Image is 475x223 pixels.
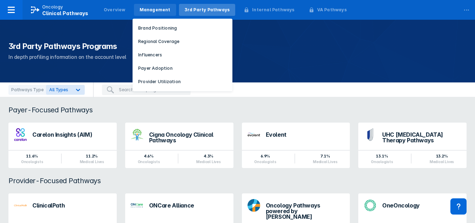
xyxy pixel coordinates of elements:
input: Search for a program [119,87,186,93]
button: Payer Adoption [133,63,232,74]
div: 4.3% [196,153,220,159]
p: In depth profiling information on the account level [8,53,467,61]
p: Brand Positioning [138,25,177,31]
div: 6.9% [254,153,276,159]
div: Evolent [266,132,345,137]
img: cigna-oncology-clinical-pathways.png [131,128,143,141]
img: via-oncology.png [14,199,27,212]
img: new-century-health.png [248,128,260,141]
button: Influencers [133,50,232,60]
div: 11.6% [21,153,43,159]
div: Medical Lives [196,160,220,164]
img: uhc-pathways.png [364,128,377,141]
div: Management [140,7,171,13]
div: 3rd Party Pathways [185,7,230,13]
span: Clinical Pathways [42,10,88,16]
div: 4.6% [138,153,160,159]
div: Overview [104,7,126,13]
a: Carelon Insights (AIM)11.6%Oncologists11.2%Medical Lives [8,123,117,168]
img: dfci-pathways.png [248,199,260,212]
button: Regional Coverage [133,36,232,47]
div: UHC [MEDICAL_DATA] Therapy Pathways [382,132,461,143]
div: Oncology Pathways powered by [PERSON_NAME] [266,203,345,219]
div: Oncologists [254,160,276,164]
h1: 3rd Party Pathways Programs [8,41,467,51]
a: UHC [MEDICAL_DATA] Therapy Pathways13.1%Oncologists13.2%Medical Lives [358,123,467,168]
div: 11.2% [80,153,104,159]
img: oncare-alliance.png [131,199,143,212]
div: Cigna Oncology Clinical Pathways [149,132,228,143]
div: OneOncology [382,203,461,208]
a: Management [134,4,176,16]
div: Medical Lives [80,160,104,164]
div: ... [460,1,474,16]
a: Cigna Oncology Clinical Pathways4.6%Oncologists4.3%Medical Lives [125,123,233,168]
img: oneoncology.png [364,199,377,212]
button: Brand Positioning [133,23,232,33]
div: Pathways Type [8,85,46,95]
div: 13.1% [371,153,393,159]
div: Oncologists [371,160,393,164]
p: Payer Adoption [138,65,173,72]
div: Contact Support [450,198,467,215]
p: Regional Coverage [138,38,179,45]
img: carelon-insights.png [14,128,27,141]
p: Oncology [42,4,63,10]
div: Carelon Insights (AIM) [32,132,111,137]
button: Provider Utilization [133,76,232,87]
div: 13.2% [430,153,454,159]
div: 7.1% [313,153,337,159]
span: All Types [49,87,68,92]
a: 3rd Party Pathways [179,4,236,16]
p: Influencers [138,52,162,58]
div: ONCare Alliance [149,203,228,208]
p: Provider Utilization [138,79,181,85]
div: Oncologists [21,160,43,164]
div: Oncologists [138,160,160,164]
a: Overview [98,4,131,16]
div: ClinicalPath [32,203,111,208]
div: Internal Pathways [252,7,294,13]
a: Evolent6.9%Oncologists7.1%Medical Lives [242,123,350,168]
div: VA Pathways [317,7,347,13]
div: Medical Lives [313,160,337,164]
div: Medical Lives [430,160,454,164]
